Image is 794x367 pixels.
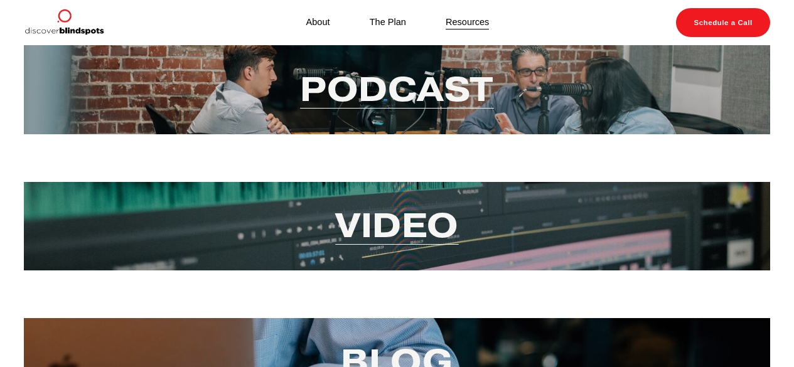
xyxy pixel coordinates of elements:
a: The Plan [370,14,406,31]
a: Video [335,203,459,247]
a: Podcast [300,67,494,111]
a: Schedule a Call [676,8,770,37]
a: Resources [446,14,489,31]
img: Discover Blind Spots [24,8,104,37]
a: About [306,14,330,31]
